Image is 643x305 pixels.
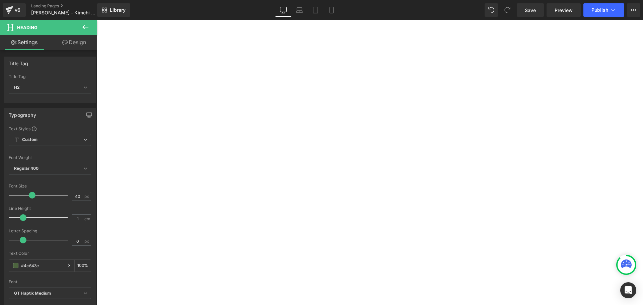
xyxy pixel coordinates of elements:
span: Save [525,7,536,14]
button: Redo [501,3,514,17]
i: GT Haptik Medium [14,291,51,296]
a: Mobile [324,3,340,17]
div: v6 [13,6,22,14]
span: Library [110,7,126,13]
div: Open Intercom Messenger [620,282,636,298]
input: Color [21,262,64,269]
div: Typography [9,108,36,118]
b: H2 [14,85,20,90]
div: Title Tag [9,57,28,66]
div: Text Styles [9,126,91,131]
b: Regular 400 [14,166,39,171]
span: Heading [17,25,38,30]
a: Laptop [291,3,307,17]
div: Title Tag [9,74,91,79]
a: Preview [547,3,581,17]
b: Custom [22,137,38,143]
span: [PERSON_NAME] - Kimchi One Special [31,10,95,15]
div: Font Size [9,184,91,188]
span: em [84,217,90,221]
div: Font [9,280,91,284]
span: px [84,194,90,199]
div: Letter Spacing [9,229,91,233]
div: % [75,260,91,272]
span: Publish [591,7,608,13]
a: v6 [3,3,26,17]
button: Undo [485,3,498,17]
a: Landing Pages [31,3,108,9]
span: Preview [555,7,573,14]
button: More [627,3,640,17]
a: New Library [97,3,130,17]
a: Desktop [275,3,291,17]
a: Design [50,35,98,50]
div: Text Color [9,251,91,256]
a: Tablet [307,3,324,17]
div: Line Height [9,206,91,211]
div: Font Weight [9,155,91,160]
button: Publish [583,3,624,17]
span: px [84,239,90,243]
